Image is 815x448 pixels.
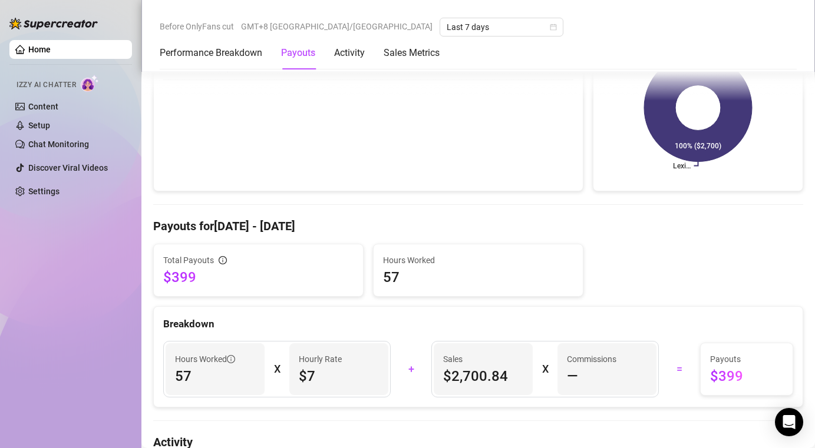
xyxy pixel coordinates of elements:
[227,355,235,363] span: info-circle
[175,367,255,386] span: 57
[447,18,556,36] span: Last 7 days
[81,75,99,92] img: AI Chatter
[384,46,440,60] div: Sales Metrics
[567,367,578,386] span: —
[160,46,262,60] div: Performance Breakdown
[163,268,354,287] span: $399
[398,360,425,379] div: +
[299,353,342,366] article: Hourly Rate
[175,353,235,366] span: Hours Worked
[28,187,60,196] a: Settings
[673,162,691,170] text: Lexi…
[383,268,573,287] span: 57
[28,163,108,172] a: Discover Viral Videos
[567,353,616,366] article: Commissions
[299,367,379,386] span: $7
[274,360,280,379] div: X
[383,254,573,267] span: Hours Worked
[28,45,51,54] a: Home
[28,102,58,111] a: Content
[281,46,315,60] div: Payouts
[163,316,793,332] div: Breakdown
[443,353,523,366] span: Sales
[542,360,548,379] div: X
[334,46,365,60] div: Activity
[710,367,783,386] span: $399
[775,408,803,436] div: Open Intercom Messenger
[666,360,693,379] div: =
[241,18,433,35] span: GMT+8 [GEOGRAPHIC_DATA]/[GEOGRAPHIC_DATA]
[28,121,50,130] a: Setup
[443,367,523,386] span: $2,700.84
[28,140,89,149] a: Chat Monitoring
[163,254,214,267] span: Total Payouts
[710,353,783,366] span: Payouts
[219,256,227,264] span: info-circle
[17,79,76,91] span: Izzy AI Chatter
[9,18,98,29] img: logo-BBDzfeDw.svg
[153,218,803,234] h4: Payouts for [DATE] - [DATE]
[550,24,557,31] span: calendar
[160,18,234,35] span: Before OnlyFans cut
